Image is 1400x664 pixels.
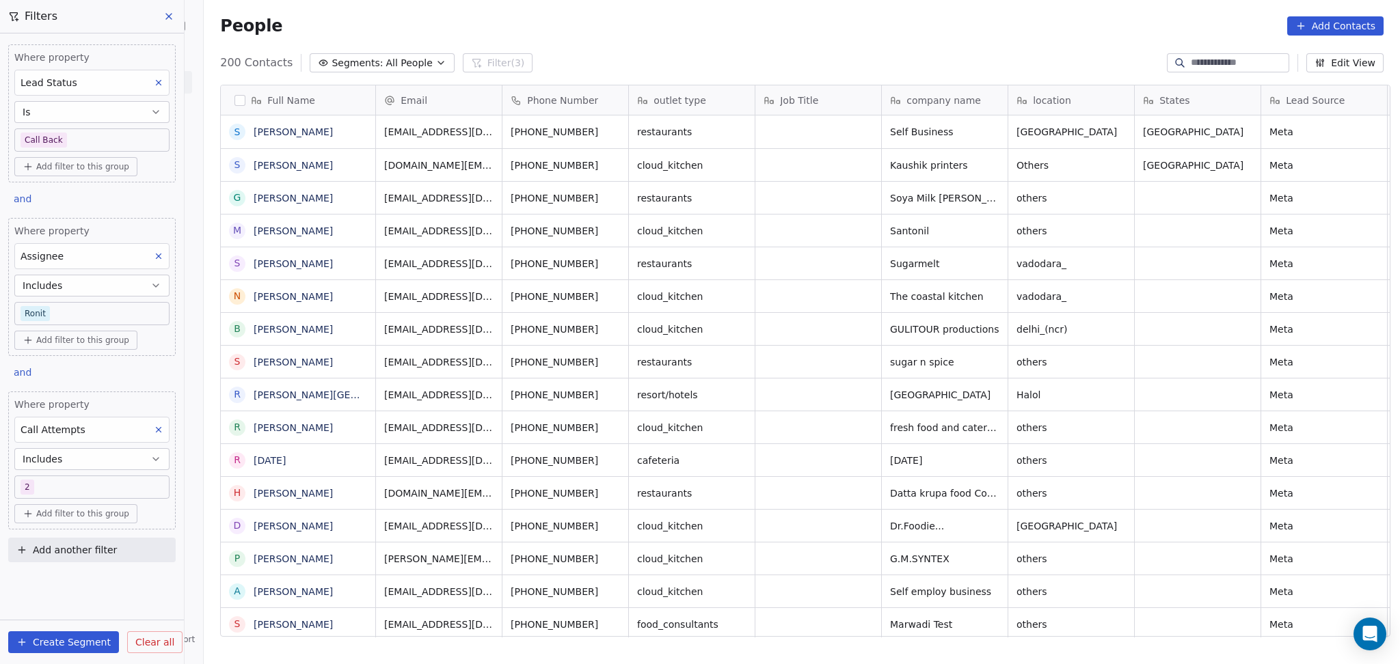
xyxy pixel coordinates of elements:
[1017,454,1126,467] span: others
[882,85,1008,115] div: company name
[254,553,333,564] a: [PERSON_NAME]
[376,85,502,115] div: Email
[1143,125,1252,139] span: [GEOGRAPHIC_DATA]
[234,158,241,172] div: S
[384,322,494,336] span: [EMAIL_ADDRESS][DOMAIN_NAME]
[502,85,628,115] div: Phone Number
[890,421,999,434] span: fresh food and caterers
[511,454,620,467] span: [PHONE_NUMBER]
[1269,355,1379,369] span: Meta
[511,355,620,369] span: [PHONE_NUMBER]
[1017,224,1126,238] span: others
[234,125,241,139] div: S
[1354,618,1386,650] div: Open Intercom Messenger
[401,94,427,107] span: Email
[1269,552,1379,566] span: Meta
[755,85,881,115] div: Job Title
[1017,388,1126,402] span: Halol
[629,85,755,115] div: outlet type
[1017,519,1126,533] span: [GEOGRAPHIC_DATA]
[1143,158,1252,172] span: [GEOGRAPHIC_DATA]
[1269,191,1379,205] span: Meta
[1269,454,1379,467] span: Meta
[637,125,746,139] span: restaurants
[890,486,999,500] span: Datta krupa food Court
[234,355,241,369] div: S
[384,421,494,434] span: [EMAIL_ADDRESS][DOMAIN_NAME]
[384,125,494,139] span: [EMAIL_ADDRESS][DOMAIN_NAME]
[890,552,999,566] span: G.M.SYNTEX
[234,191,241,205] div: G
[890,158,999,172] span: Kaushik printers
[234,486,241,500] div: H
[1269,421,1379,434] span: Meta
[890,519,999,533] span: Dr.Foodie...
[234,453,241,467] div: R
[384,355,494,369] span: [EMAIL_ADDRESS][DOMAIN_NAME]
[890,355,999,369] span: sugar n spice
[890,125,999,139] span: Self Business
[637,552,746,566] span: cloud_kitchen
[234,289,241,303] div: N
[1287,16,1384,36] button: Add Contacts
[1269,290,1379,303] span: Meta
[1017,290,1126,303] span: vadodara_
[332,56,383,70] span: Segments:
[1269,388,1379,402] span: Meta
[221,85,375,115] div: Full Name
[890,224,999,238] span: Santonil
[1269,519,1379,533] span: Meta
[1269,158,1379,172] span: Meta
[254,126,333,137] a: [PERSON_NAME]
[463,53,533,72] button: Filter(3)
[1269,125,1379,139] span: Meta
[384,388,494,402] span: [EMAIL_ADDRESS][DOMAIN_NAME]
[1306,53,1384,72] button: Edit View
[1269,257,1379,271] span: Meta
[780,94,818,107] span: Job Title
[234,551,240,566] div: P
[1017,158,1126,172] span: Others
[267,94,315,107] span: Full Name
[637,355,746,369] span: restaurants
[1017,322,1126,336] span: delhi_(ncr)
[511,618,620,631] span: [PHONE_NUMBER]
[254,586,333,597] a: [PERSON_NAME]
[254,521,333,531] a: [PERSON_NAME]
[511,158,620,172] span: [PHONE_NUMBER]
[1017,355,1126,369] span: others
[1017,125,1126,139] span: [GEOGRAPHIC_DATA]
[637,191,746,205] span: restaurants
[890,585,999,598] span: Self employ business
[527,94,598,107] span: Phone Number
[234,617,241,631] div: S
[384,585,494,598] span: [EMAIL_ADDRESS][DOMAIN_NAME]
[1159,94,1189,107] span: States
[254,193,333,204] a: [PERSON_NAME]
[1135,85,1261,115] div: States
[234,518,241,533] div: D
[384,519,494,533] span: [EMAIL_ADDRESS][DOMAIN_NAME]
[1033,94,1071,107] span: location
[511,552,620,566] span: [PHONE_NUMBER]
[1269,618,1379,631] span: Meta
[1017,585,1126,598] span: others
[220,16,282,36] span: People
[637,257,746,271] span: restaurants
[233,223,241,238] div: M
[254,225,333,236] a: [PERSON_NAME]
[637,454,746,467] span: cafeteria
[511,257,620,271] span: [PHONE_NUMBER]
[511,585,620,598] span: [PHONE_NUMBER]
[384,191,494,205] span: [EMAIL_ADDRESS][DOMAIN_NAME]
[384,224,494,238] span: [EMAIL_ADDRESS][DOMAIN_NAME]
[890,618,999,631] span: Marwadi Test
[1008,85,1134,115] div: location
[1269,322,1379,336] span: Meta
[384,486,494,500] span: [DOMAIN_NAME][EMAIL_ADDRESS][DOMAIN_NAME]
[254,455,286,466] a: [DATE]
[384,290,494,303] span: [EMAIL_ADDRESS][DOMAIN_NAME]
[637,224,746,238] span: cloud_kitchen
[1269,585,1379,598] span: Meta
[1017,552,1126,566] span: others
